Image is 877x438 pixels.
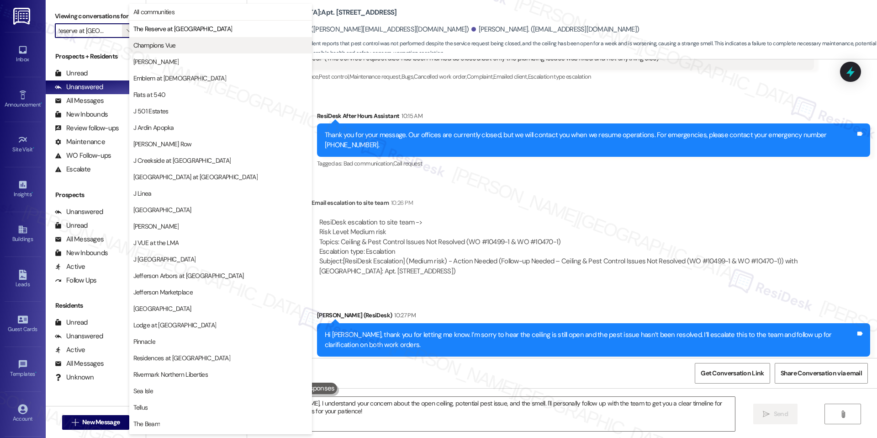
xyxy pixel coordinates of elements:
span: Bugs , [402,73,414,80]
div: ResiDesk After Hours Assistant [317,111,870,124]
span: Champions Vue [133,41,176,50]
label: Viewing conversations for [55,9,137,23]
div: Unknown [55,373,94,382]
span: Cancelled work order , [414,73,466,80]
div: Maintenance [55,137,105,147]
span: [PERSON_NAME] [133,222,179,231]
div: Subject: [ResiDesk Escalation] (Medium risk) - Action Needed (Follow-up Needed – Ceiling & Pest C... [319,256,806,276]
i:  [72,419,79,426]
div: New Inbounds [55,248,108,258]
span: J Creekside at [GEOGRAPHIC_DATA] [133,156,231,165]
span: Rivermark Northern Liberties [133,370,208,379]
a: Templates • [5,357,41,381]
span: Complaint , [467,73,494,80]
div: WO Follow-ups [55,151,111,160]
div: Prospects + Residents [46,52,146,61]
div: Unanswered [55,207,103,217]
div: Unread [55,69,88,78]
span: : The resident reports that pest control was not performed despite the service request being clos... [252,39,877,59]
input: All communities [59,23,122,38]
span: Share Conversation via email [781,369,862,378]
span: Escalation type escalation [528,73,591,80]
span: • [41,100,42,107]
a: Buildings [5,222,41,246]
div: 10:15 AM [399,111,423,121]
span: Emblem at [DEMOGRAPHIC_DATA] [133,74,226,83]
div: Thank you for your message. Our offices are currently closed, but we will contact you when we res... [325,130,856,150]
div: Unanswered [55,331,103,341]
span: Sea Isle [133,386,153,395]
i:  [763,411,770,418]
div: Tagged as: [261,70,814,83]
div: Unread [55,221,88,230]
span: All communities [133,7,175,16]
span: Get Conversation Link [701,369,764,378]
span: Pest control , [319,73,349,80]
span: Lodge at [GEOGRAPHIC_DATA] [133,320,217,330]
div: 10:26 PM [389,198,413,208]
span: Residences at [GEOGRAPHIC_DATA] [133,353,230,363]
span: J VUE at the LMA [133,238,179,247]
span: Bad communication , [343,160,393,167]
span: Pinnacle [133,337,155,346]
div: [PERSON_NAME]. ([EMAIL_ADDRESS][DOMAIN_NAME]) [471,25,639,34]
a: Insights • [5,177,41,202]
button: Get Conversation Link [695,363,770,384]
span: • [32,190,33,196]
div: [PERSON_NAME] (ResiDesk) [317,310,870,323]
div: Email escalation to site team [312,198,814,211]
b: [GEOGRAPHIC_DATA]: Apt. [STREET_ADDRESS] [252,8,397,17]
span: Maintenance request , [349,73,402,80]
div: Hi [PERSON_NAME], thank you for letting me know. I’m sorry to hear the ceiling is still open and ... [325,330,856,350]
div: All Messages [55,359,104,369]
button: Share Conversation via email [775,363,868,384]
div: Escalate [55,165,90,174]
div: Follow Ups [55,276,97,285]
span: The Beam [133,419,160,428]
span: Jefferson Marketplace [133,288,193,297]
i:  [127,27,132,34]
img: ResiDesk Logo [13,8,32,25]
span: [GEOGRAPHIC_DATA] at [GEOGRAPHIC_DATA] [133,172,258,182]
span: [PERSON_NAME] Row [133,139,192,149]
textarea: Hi [PERSON_NAME], I understand your concern about the open ceiling, potential pest issue, and the... [264,397,735,431]
div: ResiDesk escalation to site team -> Risk Level: Medium risk Topics: Ceiling & Pest Control Issues... [319,218,806,257]
span: New Message [82,417,120,427]
span: J Ardin Apopka [133,123,174,132]
a: Inbox [5,42,41,67]
span: J [GEOGRAPHIC_DATA] [133,255,196,264]
div: Review follow-ups [55,123,119,133]
i:  [840,411,846,418]
button: Send [753,404,798,424]
span: • [35,369,37,376]
span: [GEOGRAPHIC_DATA] [133,205,191,214]
div: Unread [55,318,88,327]
a: Leads [5,267,41,292]
a: Guest Cards [5,312,41,337]
span: Send [774,409,788,419]
div: [PERSON_NAME]. ([PERSON_NAME][EMAIL_ADDRESS][DOMAIN_NAME]) [252,25,469,34]
span: Call request [393,160,422,167]
a: Account [5,401,41,426]
div: All Messages [55,96,104,106]
span: [GEOGRAPHIC_DATA] [133,304,191,313]
div: Active [55,262,85,272]
span: • [33,145,34,151]
span: The Reserve at [GEOGRAPHIC_DATA] [133,24,232,33]
span: Flats at 540 [133,90,166,99]
span: J 501 Estates [133,107,169,116]
span: Emailed client , [493,73,528,80]
div: Tagged as: [317,157,870,170]
span: J Linea [133,189,152,198]
span: [PERSON_NAME] [133,57,179,66]
span: Jefferson Arbors at [GEOGRAPHIC_DATA] [133,271,244,280]
div: Prospects [46,190,146,200]
a: Site Visit • [5,132,41,157]
div: New Inbounds [55,110,108,119]
div: Residents [46,301,146,310]
div: Active [55,345,85,355]
span: Tellus [133,403,148,412]
div: Tagged as: [317,357,870,370]
button: New Message [62,415,130,430]
div: All Messages [55,235,104,244]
